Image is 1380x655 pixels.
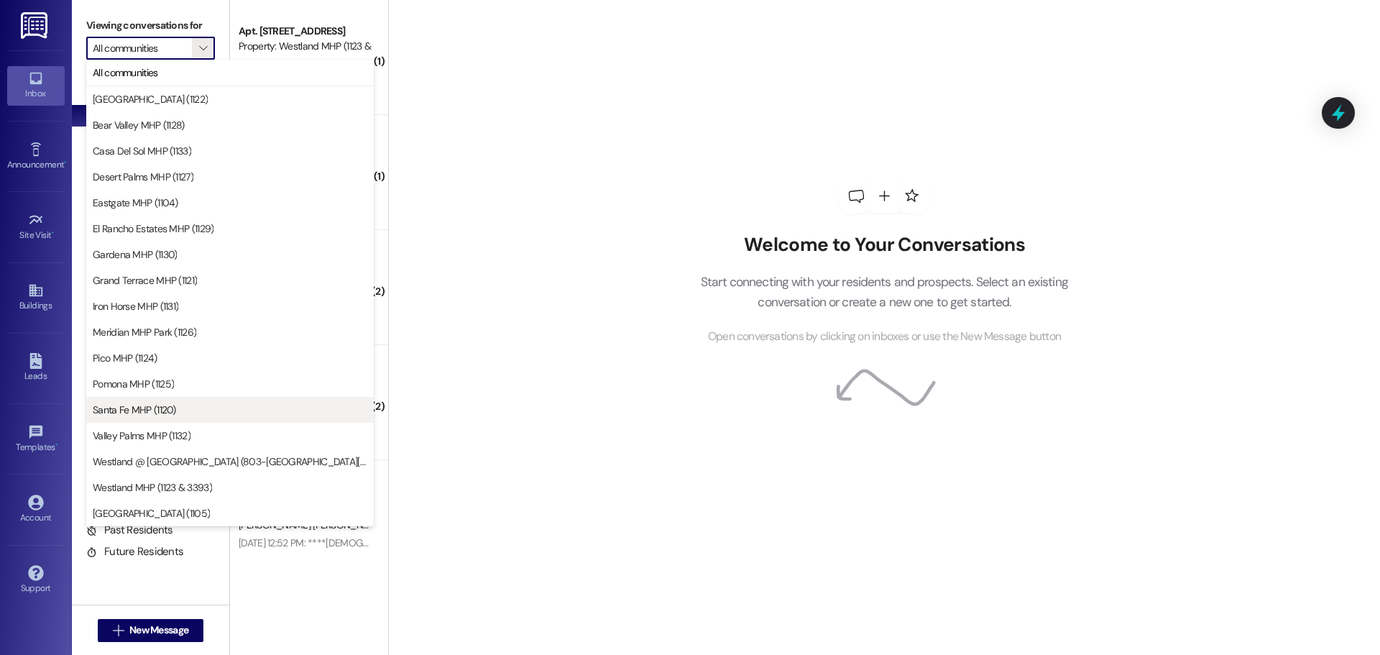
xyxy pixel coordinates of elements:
[7,561,65,600] a: Support
[72,387,229,402] div: Residents
[678,272,1090,313] p: Start connecting with your residents and prospects. Select an existing conversation or create a n...
[93,506,210,521] span: [GEOGRAPHIC_DATA] (1105)
[55,440,57,450] span: •
[239,39,372,54] div: Property: Westland MHP (1123 & 3393)
[93,273,197,288] span: Grand Terrace MHP (1121)
[129,623,188,638] span: New Message
[7,66,65,105] a: Inbox
[199,42,207,54] i: 
[21,12,50,39] img: ResiDesk Logo
[7,208,65,247] a: Site Visit •
[93,454,367,469] span: Westland @ [GEOGRAPHIC_DATA] (803-[GEOGRAPHIC_DATA][PERSON_NAME]) (3298)
[72,497,229,512] div: Past + Future Residents
[239,518,389,531] span: [PERSON_NAME] [PERSON_NAME]
[7,349,65,388] a: Leads
[86,544,183,559] div: Future Residents
[93,325,196,339] span: Meridian MHP Park (1126)
[93,144,191,158] span: Casa Del Sol MHP (1133)
[93,92,208,106] span: [GEOGRAPHIC_DATA] (1122)
[93,403,176,417] span: Santa Fe MHP (1120)
[239,58,310,71] span: [PERSON_NAME]
[93,37,192,60] input: All communities
[678,234,1090,257] h2: Welcome to Your Conversations
[93,299,178,313] span: Iron Horse MHP (1131)
[93,196,178,210] span: Eastgate MHP (1104)
[93,170,193,184] span: Desert Palms MHP (1127)
[93,118,185,132] span: Bear Valley MHP (1128)
[113,625,124,636] i: 
[7,278,65,317] a: Buildings
[93,65,158,80] span: All communities
[52,228,54,238] span: •
[93,221,213,236] span: El Rancho Estates MHP (1129)
[64,157,66,168] span: •
[72,81,229,96] div: Prospects + Residents
[239,24,372,39] div: Apt. [STREET_ADDRESS]
[86,523,173,538] div: Past Residents
[93,351,157,365] span: Pico MHP (1124)
[72,278,229,293] div: Prospects
[98,619,204,642] button: New Message
[93,429,190,443] span: Valley Palms MHP (1132)
[708,328,1061,346] span: Open conversations by clicking on inboxes or use the New Message button
[7,490,65,529] a: Account
[93,480,212,495] span: Westland MHP (1123 & 3393)
[7,420,65,459] a: Templates •
[93,247,177,262] span: Gardena MHP (1130)
[93,377,174,391] span: Pomona MHP (1125)
[86,14,215,37] label: Viewing conversations for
